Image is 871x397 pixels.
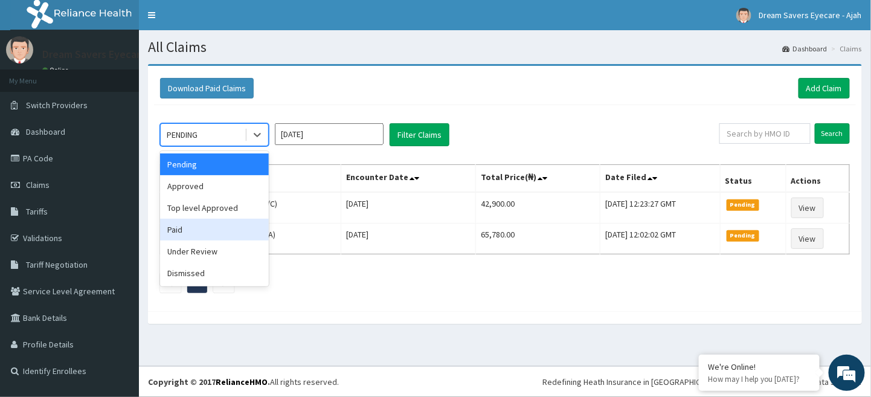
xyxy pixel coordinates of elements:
div: Dismissed [160,262,269,284]
td: 42,900.00 [475,192,600,224]
a: View [791,228,824,249]
button: Filter Claims [390,123,449,146]
th: Total Price(₦) [475,165,600,193]
span: We're online! [70,120,167,242]
input: Select Month and Year [275,123,384,145]
a: Add Claim [799,78,850,98]
img: User Image [736,8,751,23]
input: Search by HMO ID [719,123,811,144]
div: We're Online! [708,361,811,372]
img: d_794563401_company_1708531726252_794563401 [22,60,49,91]
p: Dream Savers Eyecare - Ajah [42,49,175,60]
footer: All rights reserved. [139,366,871,397]
th: Date Filed [600,165,720,193]
td: [DATE] 12:23:27 GMT [600,192,720,224]
td: [DATE] [341,224,475,254]
div: Top level Approved [160,197,269,219]
button: Download Paid Claims [160,78,254,98]
li: Claims [829,44,862,54]
td: 65,780.00 [475,224,600,254]
td: [DATE] [341,192,475,224]
div: Paid [160,219,269,240]
span: Tariffs [26,206,48,217]
div: PENDING [167,129,198,141]
span: Switch Providers [26,100,88,111]
td: [DATE] 12:02:02 GMT [600,224,720,254]
span: Claims [26,179,50,190]
strong: Copyright © 2017 . [148,376,270,387]
a: Online [42,66,71,74]
a: View [791,198,824,218]
div: Redefining Heath Insurance in [GEOGRAPHIC_DATA] using Telemedicine and Data Science! [542,376,862,388]
th: Actions [786,165,849,193]
div: Pending [160,153,269,175]
span: Dream Savers Eyecare - Ajah [759,10,862,21]
a: Dashboard [783,44,828,54]
div: Chat with us now [63,68,203,83]
div: Under Review [160,240,269,262]
div: Approved [160,175,269,197]
th: Status [720,165,786,193]
p: How may I help you today? [708,374,811,384]
div: Minimize live chat window [198,6,227,35]
a: RelianceHMO [216,376,268,387]
span: Pending [727,199,760,210]
input: Search [815,123,850,144]
span: Pending [727,230,760,241]
h1: All Claims [148,39,862,55]
span: Tariff Negotiation [26,259,88,270]
th: Encounter Date [341,165,475,193]
span: Dashboard [26,126,65,137]
textarea: Type your message and hit 'Enter' [6,266,230,309]
img: User Image [6,36,33,63]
